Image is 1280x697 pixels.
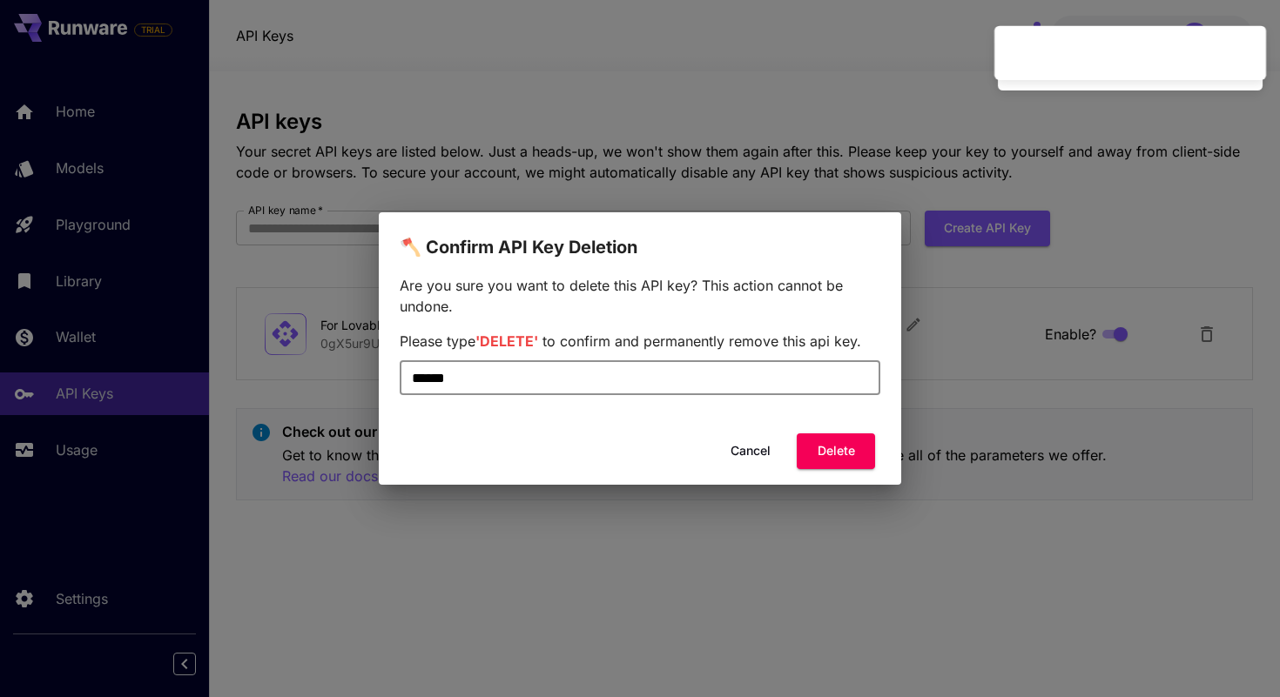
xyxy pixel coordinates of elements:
span: 'DELETE' [475,332,538,350]
p: Are you sure you want to delete this API key? This action cannot be undone. [400,275,880,317]
button: Cancel [711,433,790,469]
h2: 🪓 Confirm API Key Deletion [379,212,901,261]
button: Delete [797,433,875,469]
span: Please type to confirm and permanently remove this api key. [400,332,861,350]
